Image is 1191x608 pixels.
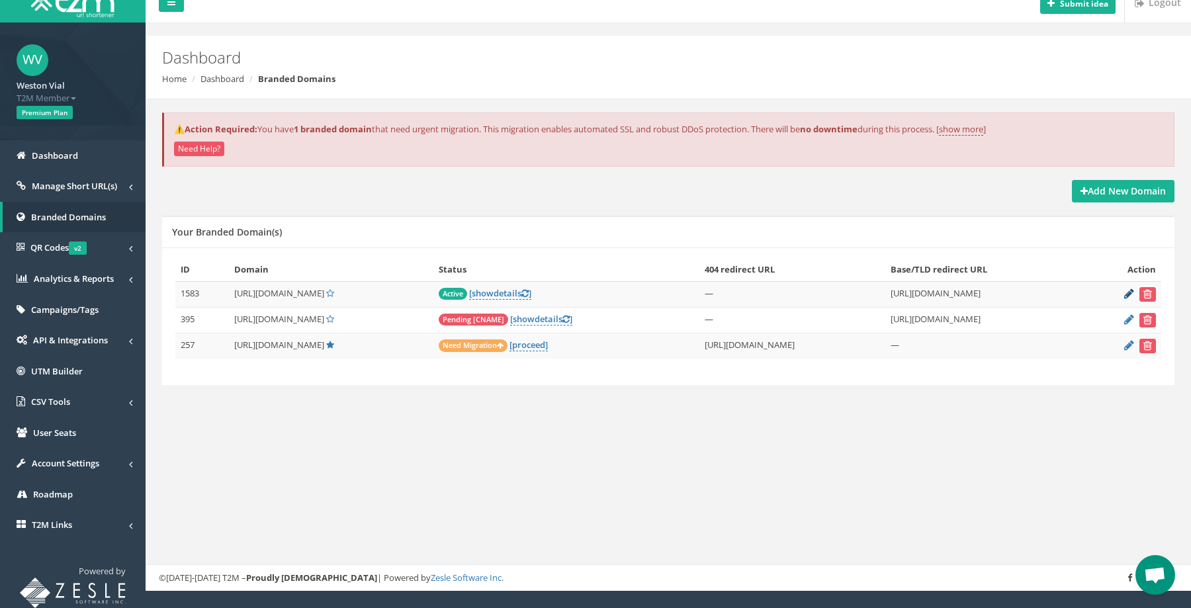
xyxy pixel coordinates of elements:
[234,339,324,351] span: [URL][DOMAIN_NAME]
[33,427,76,439] span: User Seats
[32,180,117,192] span: Manage Short URL(s)
[32,519,72,531] span: T2M Links
[34,273,114,284] span: Analytics & Reports
[32,457,99,469] span: Account Settings
[326,313,334,325] a: Set Default
[31,365,83,377] span: UTM Builder
[1081,185,1166,197] strong: Add New Domain
[175,258,229,281] th: ID
[17,106,73,119] span: Premium Plan
[431,572,504,584] a: Zesle Software Inc.
[33,488,73,500] span: Roadmap
[17,44,48,76] span: WV
[326,339,334,351] a: Default
[69,241,87,255] span: v2
[885,333,1083,359] td: —
[699,281,885,307] td: —
[513,313,535,325] span: show
[31,396,70,408] span: CSV Tools
[699,258,885,281] th: 404 redirect URL
[439,288,467,300] span: Active
[174,123,1164,136] p: You have that need urgent migration. This migration enables automated SSL and robust DDoS protect...
[509,339,548,351] a: [proceed]
[17,92,129,105] span: T2M Member
[234,287,324,299] span: [URL][DOMAIN_NAME]
[174,142,224,156] button: Need Help?
[800,123,858,135] strong: no downtime
[17,79,65,91] strong: Weston Vial
[439,314,508,326] span: Pending [CNAME]
[175,307,229,333] td: 395
[32,150,78,161] span: Dashboard
[174,123,257,135] strong: ⚠️Action Required:
[234,313,324,325] span: [URL][DOMAIN_NAME]
[469,287,531,300] a: [showdetails]
[510,313,572,326] a: [showdetails]
[17,76,129,104] a: Weston Vial T2M Member
[162,73,187,85] a: Home
[439,339,507,352] span: Need Migration
[30,241,87,253] span: QR Codes
[175,333,229,359] td: 257
[246,572,377,584] strong: Proudly [DEMOGRAPHIC_DATA]
[33,334,108,346] span: API & Integrations
[1083,258,1161,281] th: Action
[939,123,983,136] a: show more
[20,578,126,608] img: T2M URL Shortener powered by Zesle Software Inc.
[326,287,334,299] a: Set Default
[79,565,126,577] span: Powered by
[1135,555,1175,595] a: Open chat
[258,73,335,85] strong: Branded Domains
[31,304,99,316] span: Campaigns/Tags
[200,73,244,85] a: Dashboard
[294,123,372,135] strong: 1 branded domain
[159,572,1178,584] div: ©[DATE]-[DATE] T2M – | Powered by
[162,49,1002,66] h2: Dashboard
[1072,180,1174,202] a: Add New Domain
[472,287,494,299] span: show
[433,258,700,281] th: Status
[699,333,885,359] td: [URL][DOMAIN_NAME]
[172,227,282,237] h5: Your Branded Domain(s)
[699,307,885,333] td: —
[885,258,1083,281] th: Base/TLD redirect URL
[31,211,106,223] span: Branded Domains
[175,281,229,307] td: 1583
[229,258,433,281] th: Domain
[885,307,1083,333] td: [URL][DOMAIN_NAME]
[885,281,1083,307] td: [URL][DOMAIN_NAME]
